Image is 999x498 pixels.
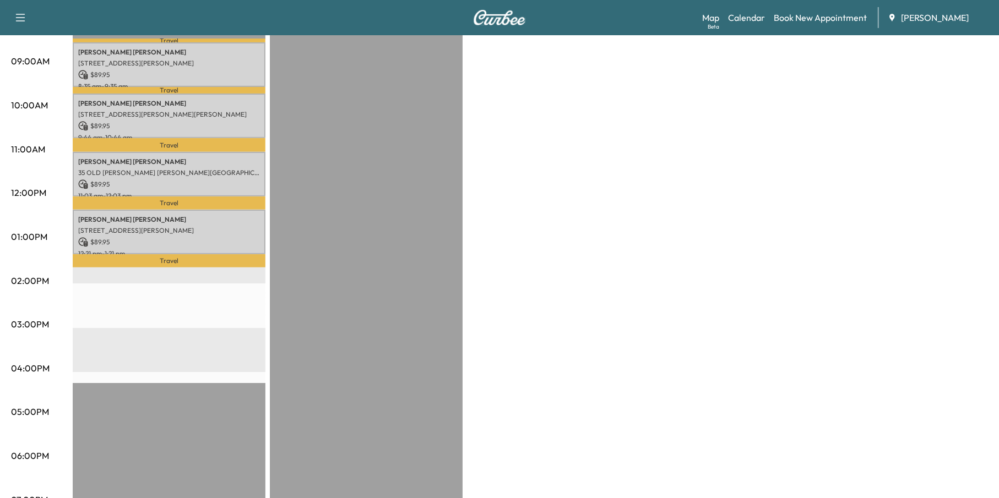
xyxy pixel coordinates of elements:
[78,59,260,68] p: [STREET_ADDRESS][PERSON_NAME]
[11,186,46,199] p: 12:00PM
[78,110,260,119] p: [STREET_ADDRESS][PERSON_NAME][PERSON_NAME]
[728,11,765,24] a: Calendar
[11,405,49,418] p: 05:00PM
[78,157,260,166] p: [PERSON_NAME] [PERSON_NAME]
[78,237,260,247] p: $ 89.95
[73,87,265,94] p: Travel
[702,11,719,24] a: MapBeta
[78,82,260,91] p: 8:35 am - 9:35 am
[11,318,49,331] p: 03:00PM
[78,249,260,258] p: 12:21 pm - 1:21 pm
[73,196,265,210] p: Travel
[73,138,265,152] p: Travel
[11,274,49,287] p: 02:00PM
[78,99,260,108] p: [PERSON_NAME] [PERSON_NAME]
[78,191,260,200] p: 11:03 am - 12:03 pm
[78,215,260,224] p: [PERSON_NAME] [PERSON_NAME]
[11,143,45,156] p: 11:00AM
[78,48,260,57] p: [PERSON_NAME] [PERSON_NAME]
[78,70,260,80] p: $ 89.95
[901,11,969,24] span: [PERSON_NAME]
[11,230,47,243] p: 01:00PM
[11,449,49,462] p: 06:00PM
[11,54,50,68] p: 09:00AM
[78,168,260,177] p: 35 OLD [PERSON_NAME] [PERSON_NAME][GEOGRAPHIC_DATA], [GEOGRAPHIC_DATA], [GEOGRAPHIC_DATA]
[774,11,867,24] a: Book New Appointment
[78,226,260,235] p: [STREET_ADDRESS][PERSON_NAME]
[73,254,265,267] p: Travel
[78,179,260,189] p: $ 89.95
[11,362,50,375] p: 04:00PM
[73,39,265,42] p: Travel
[11,98,48,112] p: 10:00AM
[473,10,526,25] img: Curbee Logo
[708,23,719,31] div: Beta
[78,121,260,131] p: $ 89.95
[78,133,260,142] p: 9:44 am - 10:44 am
